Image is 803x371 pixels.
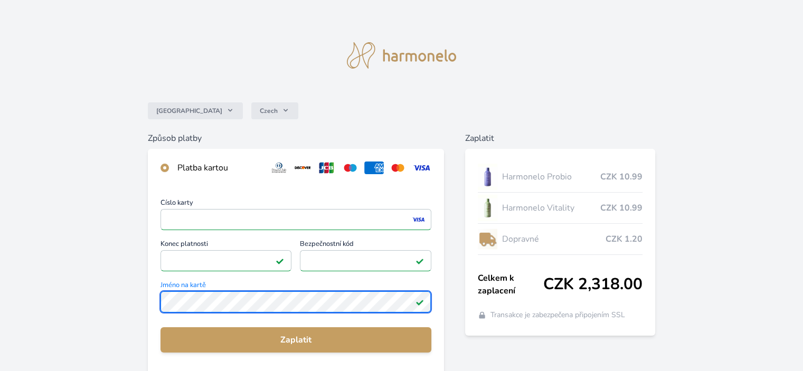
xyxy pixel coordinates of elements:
[606,233,643,245] span: CZK 1.20
[502,170,600,183] span: Harmonelo Probio
[341,161,360,174] img: maestro.svg
[177,161,261,174] div: Platba kartou
[502,202,600,214] span: Harmonelo Vitality
[148,102,243,119] button: [GEOGRAPHIC_DATA]
[269,161,289,174] img: diners.svg
[543,275,643,294] span: CZK 2,318.00
[160,291,431,312] input: Jméno na kartěPlatné pole
[251,102,298,119] button: Czech
[347,42,457,69] img: logo.svg
[600,170,643,183] span: CZK 10.99
[300,241,431,250] span: Bezpečnostní kód
[160,241,291,250] span: Konec platnosti
[388,161,408,174] img: mc.svg
[293,161,313,174] img: discover.svg
[478,164,498,190] img: CLEAN_PROBIO_se_stinem_x-lo.jpg
[148,132,443,145] h6: Způsob platby
[600,202,643,214] span: CZK 10.99
[502,233,605,245] span: Dopravné
[160,199,431,209] span: Číslo karty
[478,226,498,252] img: delivery-lo.png
[490,310,625,320] span: Transakce je zabezpečena připojením SSL
[415,298,424,306] img: Platné pole
[415,256,424,265] img: Platné pole
[411,215,426,224] img: visa
[165,253,287,268] iframe: Iframe pro datum vypršení platnosti
[260,107,278,115] span: Czech
[364,161,384,174] img: amex.svg
[412,161,431,174] img: visa.svg
[165,212,426,227] iframe: Iframe pro číslo karty
[156,107,222,115] span: [GEOGRAPHIC_DATA]
[465,132,655,145] h6: Zaplatit
[160,327,431,353] button: Zaplatit
[317,161,336,174] img: jcb.svg
[305,253,426,268] iframe: Iframe pro bezpečnostní kód
[478,272,543,297] span: Celkem k zaplacení
[169,334,422,346] span: Zaplatit
[160,282,431,291] span: Jméno na kartě
[478,195,498,221] img: CLEAN_VITALITY_se_stinem_x-lo.jpg
[276,256,284,265] img: Platné pole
